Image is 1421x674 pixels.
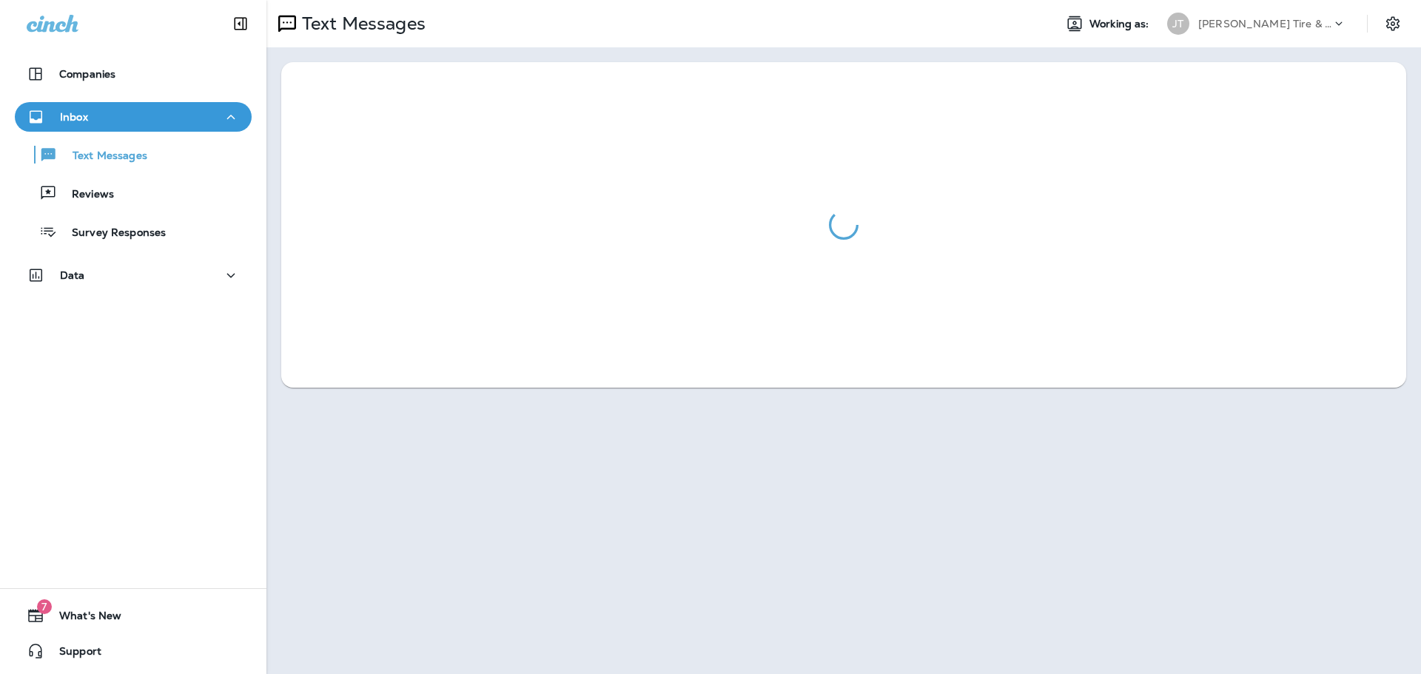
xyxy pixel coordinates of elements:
[37,599,52,614] span: 7
[15,636,252,666] button: Support
[57,188,114,202] p: Reviews
[15,102,252,132] button: Inbox
[15,139,252,170] button: Text Messages
[15,260,252,290] button: Data
[1167,13,1189,35] div: JT
[1089,18,1152,30] span: Working as:
[15,178,252,209] button: Reviews
[15,216,252,247] button: Survey Responses
[220,9,261,38] button: Collapse Sidebar
[15,601,252,630] button: 7What's New
[57,226,166,240] p: Survey Responses
[60,269,85,281] p: Data
[1380,10,1406,37] button: Settings
[59,68,115,80] p: Companies
[44,645,101,663] span: Support
[15,59,252,89] button: Companies
[296,13,426,35] p: Text Messages
[60,111,88,123] p: Inbox
[1198,18,1331,30] p: [PERSON_NAME] Tire & Auto
[58,149,147,164] p: Text Messages
[44,610,121,627] span: What's New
